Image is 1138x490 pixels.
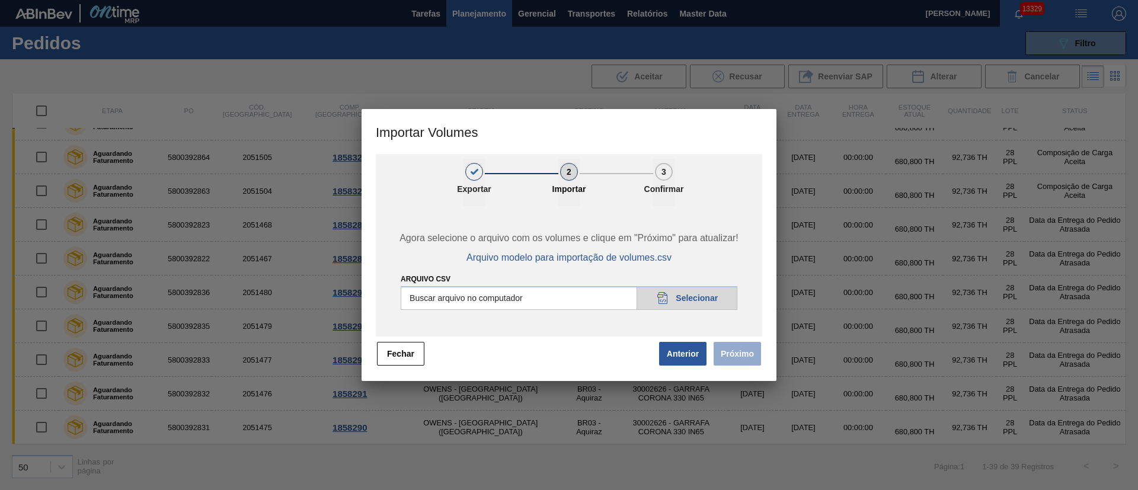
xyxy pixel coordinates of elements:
button: 2Importar [558,159,580,206]
div: 2 [560,163,578,181]
span: Agora selecione o arquivo com os volumes e clique em "Próximo" para atualizar! [389,233,749,244]
label: Arquivo csv [401,275,450,283]
button: 1Exportar [463,159,485,206]
p: Exportar [445,184,504,194]
p: Confirmar [634,184,693,194]
div: 1 [465,163,483,181]
p: Importar [539,184,599,194]
span: Arquivo modelo para importação de volumes.csv [466,252,672,263]
button: Anterior [659,342,707,366]
button: Fechar [377,342,424,366]
h3: Importar Volumes [362,109,776,154]
div: 3 [655,163,673,181]
button: 3Confirmar [653,159,675,206]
